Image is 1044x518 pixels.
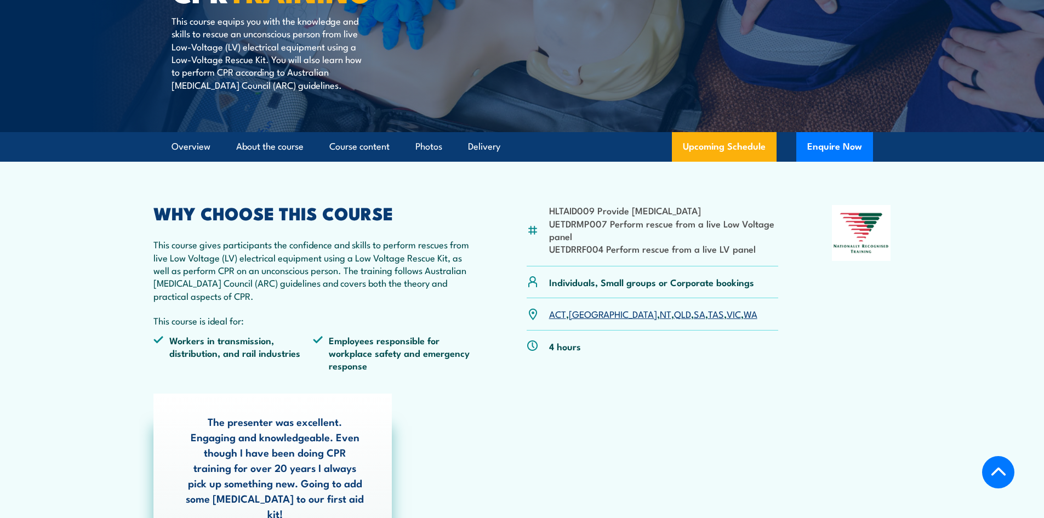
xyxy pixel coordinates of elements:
p: 4 hours [549,340,581,352]
p: Individuals, Small groups or Corporate bookings [549,276,754,288]
h2: WHY CHOOSE THIS COURSE [153,205,473,220]
a: ACT [549,307,566,320]
a: Overview [172,132,210,161]
a: About the course [236,132,304,161]
a: QLD [674,307,691,320]
a: VIC [727,307,741,320]
a: Upcoming Schedule [672,132,777,162]
p: This course equips you with the knowledge and skills to rescue an unconscious person from live Lo... [172,14,372,91]
a: Photos [415,132,442,161]
li: Employees responsible for workplace safety and emergency response [313,334,473,372]
a: Delivery [468,132,500,161]
a: TAS [708,307,724,320]
p: , , , , , , , [549,308,757,320]
p: This course gives participants the confidence and skills to perform rescues from live Low Voltage... [153,238,473,302]
a: Course content [329,132,390,161]
li: HLTAID009 Provide [MEDICAL_DATA] [549,204,779,217]
p: This course is ideal for: [153,314,473,327]
li: UETDRRF004 Perform rescue from a live LV panel [549,242,779,255]
a: [GEOGRAPHIC_DATA] [569,307,657,320]
a: NT [660,307,671,320]
li: UETDRMP007 Perform rescue from a live Low Voltage panel [549,217,779,243]
a: SA [694,307,705,320]
a: WA [744,307,757,320]
img: Nationally Recognised Training logo. [832,205,891,261]
li: Workers in transmission, distribution, and rail industries [153,334,313,372]
button: Enquire Now [796,132,873,162]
